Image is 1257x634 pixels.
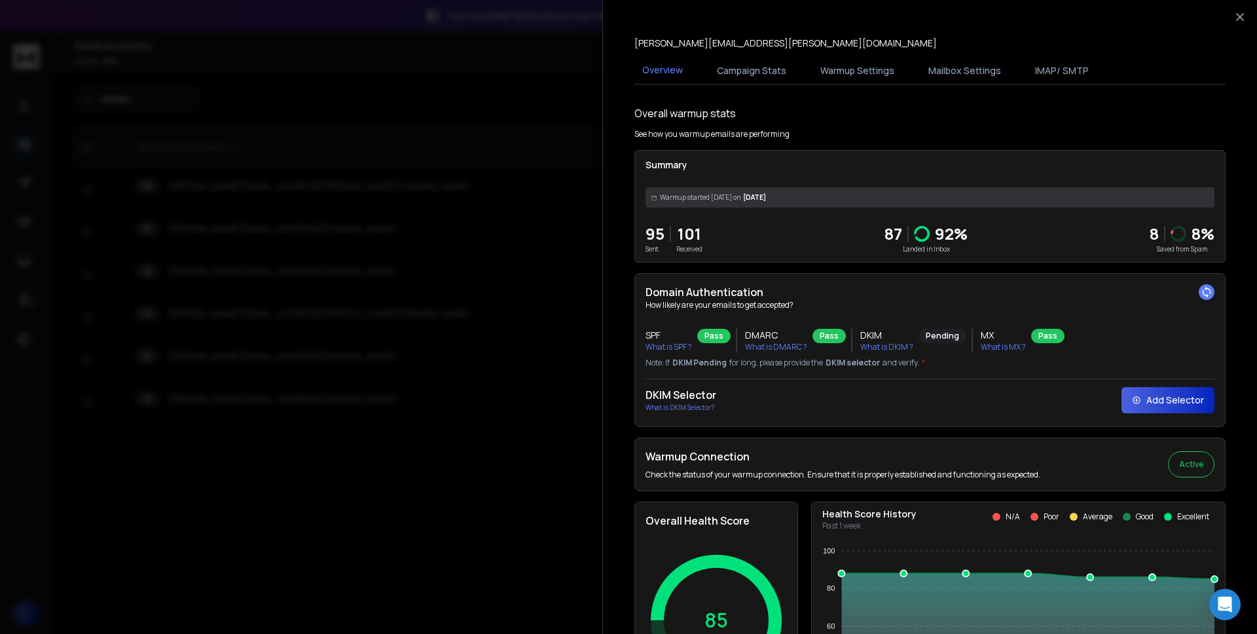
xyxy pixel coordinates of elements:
button: Campaign Stats [709,56,794,85]
p: 101 [676,223,702,244]
p: Sent [646,244,665,254]
button: IMAP/ SMTP [1027,56,1097,85]
p: What is DMARC ? [745,342,807,352]
div: Pass [812,329,846,343]
p: Received [676,244,702,254]
p: Excellent [1177,512,1209,522]
p: Landed in Inbox [884,244,968,254]
p: 92 % [935,223,968,244]
p: Poor [1044,512,1059,522]
button: Mailbox Settings [920,56,1009,85]
p: Note: If for long, please provide the and verify. [646,358,1214,368]
h2: Warmup Connection [646,449,1040,464]
h3: SPF [646,329,692,342]
p: Average [1083,512,1112,522]
p: What is MX ? [981,342,1026,352]
h1: Overall warmup stats [634,105,736,121]
p: Good [1136,512,1154,522]
h3: MX [981,329,1026,342]
h2: DKIM Selector [646,387,716,403]
p: N/A [1006,512,1020,522]
p: Saved from Spam [1150,244,1214,254]
h3: DKIM [860,329,913,342]
span: DKIM selector [826,358,880,368]
p: 8 % [1192,223,1214,244]
div: Open Intercom Messenger [1209,589,1241,620]
p: Check the status of your warmup connection. Ensure that it is properly established and functionin... [646,470,1040,480]
p: Past 1 week [822,521,917,531]
p: How likely are your emails to get accepted? [646,300,1214,310]
p: What is DKIM ? [860,342,913,352]
button: Warmup Settings [812,56,902,85]
span: DKIM Pending [672,358,727,368]
tspan: 80 [827,584,835,592]
div: [DATE] [646,187,1214,208]
strong: 8 [1150,223,1159,244]
h2: Overall Health Score [646,513,787,529]
div: Pass [1031,329,1065,343]
h3: DMARC [745,329,807,342]
button: Active [1168,451,1214,477]
p: 95 [646,223,665,244]
p: What is DKIM Selector? [646,403,716,413]
div: Pending [919,329,966,343]
h2: Domain Authentication [646,284,1214,300]
p: What is SPF ? [646,342,692,352]
tspan: 100 [823,547,835,555]
p: [PERSON_NAME][EMAIL_ADDRESS][PERSON_NAME][DOMAIN_NAME] [634,37,937,50]
p: Summary [646,158,1214,172]
p: 87 [884,223,902,244]
tspan: 60 [827,622,835,630]
p: Health Score History [822,508,917,521]
p: See how you warmup emails are performing [634,129,790,140]
div: Pass [697,329,731,343]
p: 85 [704,608,728,632]
span: Warmup started [DATE] on [660,193,740,202]
button: Add Selector [1121,387,1214,413]
button: Overview [634,56,691,86]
